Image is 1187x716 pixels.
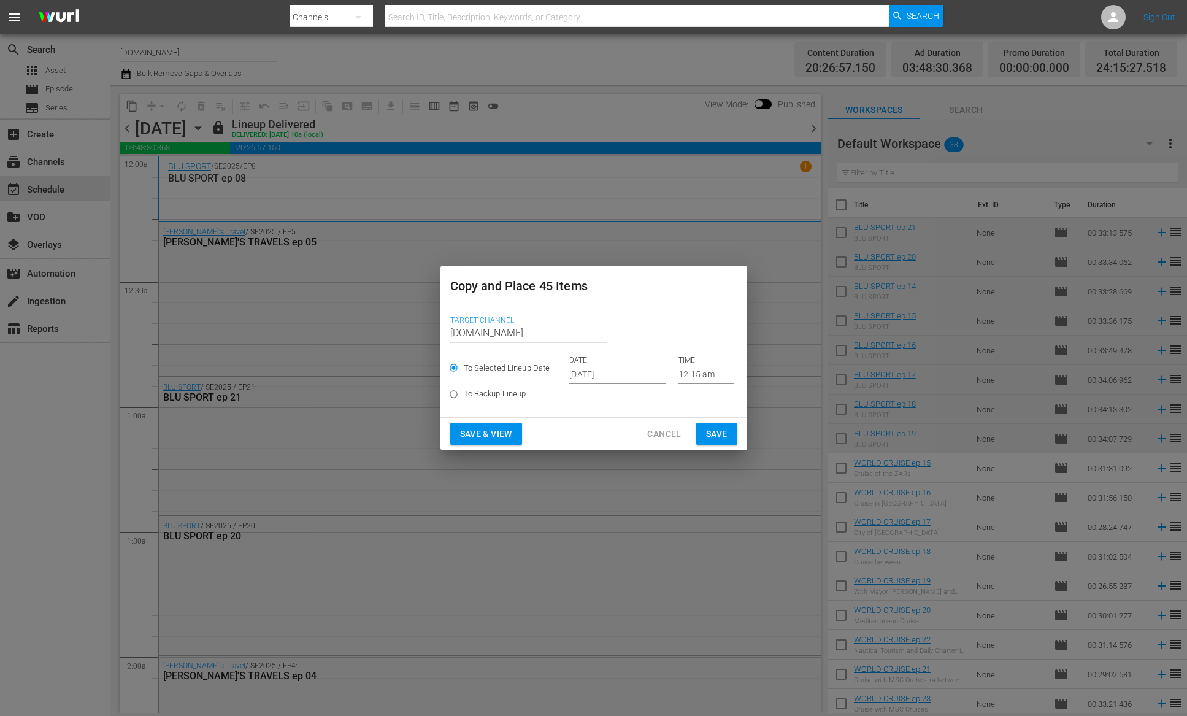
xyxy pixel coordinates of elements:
[696,423,737,445] button: Save
[450,423,522,445] button: Save & View
[464,362,550,374] span: To Selected Lineup Date
[569,355,666,366] p: DATE
[678,355,734,366] p: TIME
[450,316,731,326] span: Target Channel
[1143,12,1175,22] a: Sign Out
[460,426,512,442] span: Save & View
[450,276,737,296] h2: Copy and Place 45 Items
[29,3,88,32] img: ans4CAIJ8jUAAAAAAAAAAAAAAAAAAAAAAAAgQb4GAAAAAAAAAAAAAAAAAAAAAAAAJMjXAAAAAAAAAAAAAAAAAAAAAAAAgAT5G...
[637,423,691,445] button: Cancel
[907,5,939,27] span: Search
[647,426,681,442] span: Cancel
[464,388,526,400] span: To Backup Lineup
[706,426,728,442] span: Save
[7,10,22,25] span: menu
